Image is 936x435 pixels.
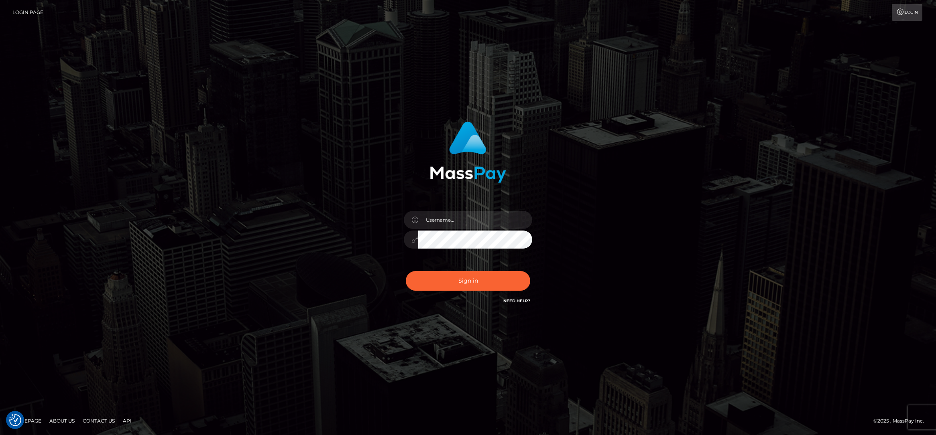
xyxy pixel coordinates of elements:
button: Consent Preferences [9,414,21,426]
a: Homepage [9,415,45,427]
button: Sign in [406,271,530,291]
a: API [120,415,135,427]
a: Login [892,4,922,21]
a: About Us [46,415,78,427]
a: Login Page [12,4,43,21]
a: Contact Us [79,415,118,427]
a: Need Help? [503,298,530,303]
input: Username... [418,211,532,229]
div: © 2025 , MassPay Inc. [873,417,930,425]
img: Revisit consent button [9,414,21,426]
img: MassPay Login [430,121,506,183]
